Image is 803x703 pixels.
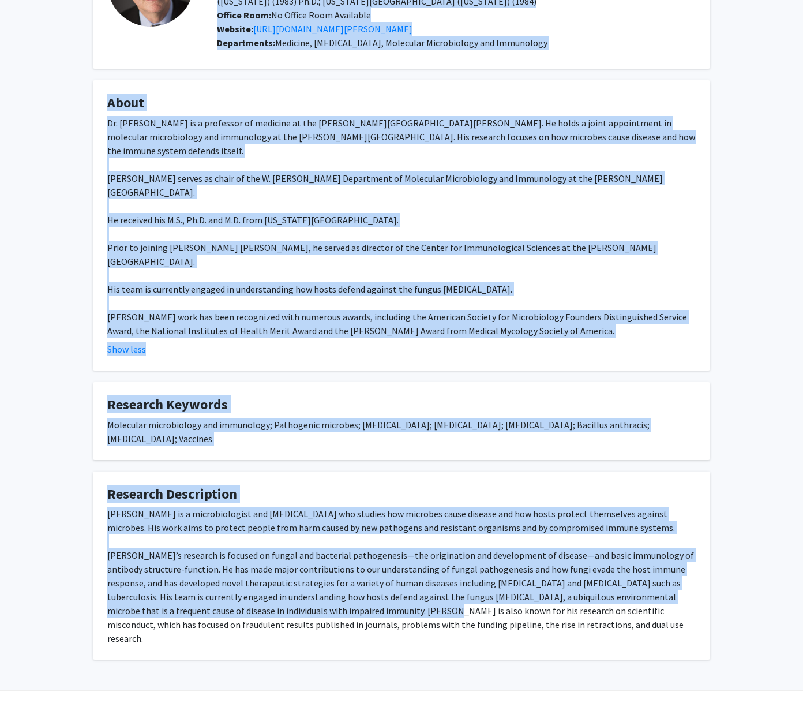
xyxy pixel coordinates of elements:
[107,342,146,356] button: Show less
[217,9,371,21] span: No Office Room Available
[217,23,253,35] b: Website:
[9,651,49,694] iframe: Chat
[107,95,696,111] h4: About
[275,37,547,48] span: Medicine, [MEDICAL_DATA], Molecular Microbiology and Immunology
[217,9,271,21] b: Office Room:
[107,418,696,446] div: Molecular microbiology and immunology; Pathogenic microbes; [MEDICAL_DATA]; [MEDICAL_DATA]; [MEDI...
[107,507,696,645] div: [PERSON_NAME] is a microbiologist and [MEDICAL_DATA] who studies how microbes cause disease and h...
[107,116,696,338] div: Dr. [PERSON_NAME] is a professor of medicine at the [PERSON_NAME][GEOGRAPHIC_DATA][PERSON_NAME]. ...
[107,486,696,503] h4: Research Description
[107,397,696,413] h4: Research Keywords
[253,23,412,35] a: Opens in a new tab
[217,37,275,48] b: Departments:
